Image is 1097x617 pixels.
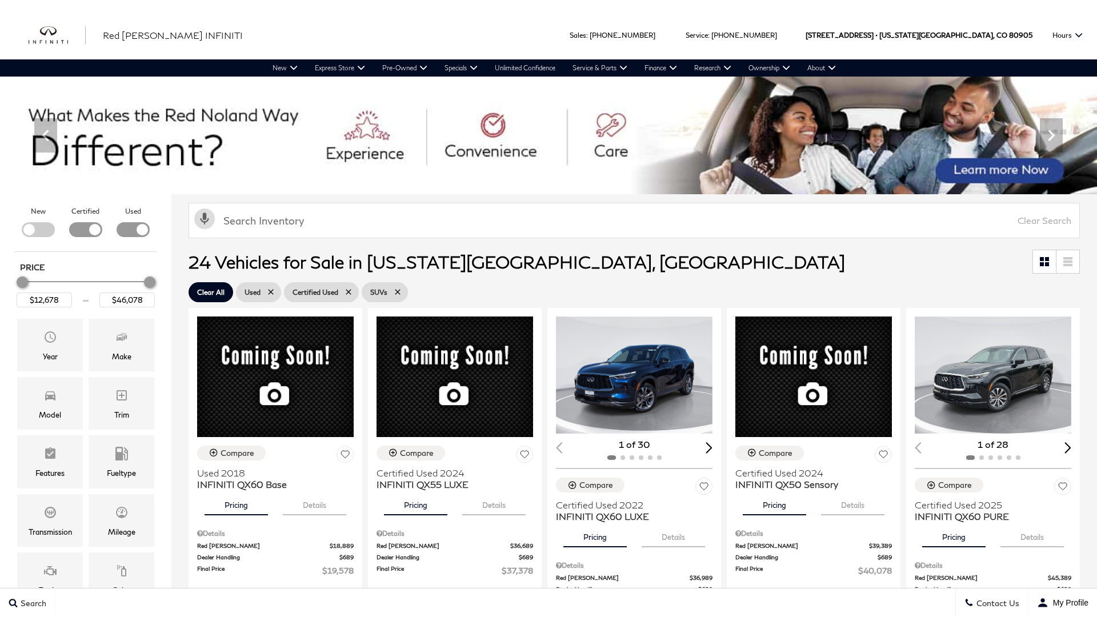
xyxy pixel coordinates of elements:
span: 80905 [1009,11,1032,59]
span: Contact Us [974,598,1019,608]
button: Compare Vehicle [735,446,804,460]
span: Go to slide 1 [519,173,530,185]
span: Go to slide 2 [535,173,546,185]
div: YearYear [17,319,83,371]
span: Year [43,327,57,350]
div: Previous [34,118,57,153]
span: Clear All [197,285,225,299]
button: details tab [283,490,346,515]
img: 2024 INFINITI QX50 Sensory [735,316,892,437]
a: Red [PERSON_NAME] $39,389 [735,542,892,550]
div: Mileage [108,526,135,538]
a: Unlimited Confidence [486,59,564,77]
label: Certified [71,206,99,217]
span: Used 2018 [197,467,345,479]
div: Price [17,273,155,307]
button: pricing tab [743,490,806,515]
span: Color [115,561,129,584]
div: Filter by Vehicle Type [14,206,157,251]
div: MakeMake [89,319,154,371]
span: $689 [698,585,712,594]
button: Compare Vehicle [377,446,445,460]
span: Certified Used 2024 [735,467,883,479]
span: Red [PERSON_NAME] [197,542,330,550]
a: Specials [436,59,486,77]
div: Year [43,350,58,363]
div: Compare [221,448,254,458]
a: Red [PERSON_NAME] $18,889 [197,542,354,550]
div: TrimTrim [89,377,154,430]
span: 24 Vehicles for Sale in [US_STATE][GEOGRAPHIC_DATA], [GEOGRAPHIC_DATA] [189,251,845,272]
span: Used [245,285,261,299]
div: Engine [38,584,62,596]
span: Fueltype [115,444,129,467]
a: New [264,59,306,77]
a: Certified Used 2024INFINITI QX50 Sensory [735,467,892,490]
div: 1 / 2 [556,316,712,434]
div: Compare [938,480,972,490]
span: Red [PERSON_NAME] [735,542,869,550]
button: pricing tab [205,490,268,515]
div: Pricing Details - INFINITI QX60 LUXE [556,560,712,571]
span: My Profile [1048,598,1088,607]
button: details tab [1000,522,1064,547]
div: 1 of 28 [915,438,1071,451]
a: Dealer Handling $689 [197,553,354,562]
span: Red [PERSON_NAME] [377,542,510,550]
span: Certified Used 2024 [377,467,525,479]
div: Next slide [706,442,712,453]
span: Mileage [115,503,129,526]
a: Red [PERSON_NAME] $45,389 [915,574,1071,582]
button: Open the hours dropdown [1047,11,1088,59]
a: [STREET_ADDRESS] • [US_STATE][GEOGRAPHIC_DATA], CO 80905 [806,31,1032,39]
span: Dealer Handling [197,553,339,562]
span: INFINITI QX60 LUXE [556,511,704,522]
a: Red [PERSON_NAME] $36,989 [556,574,712,582]
div: FueltypeFueltype [89,435,154,488]
span: Dealer Handling [915,585,1057,594]
a: Red [PERSON_NAME] $36,689 [377,542,533,550]
div: Trim [114,408,129,421]
span: $689 [519,553,533,562]
div: Transmission [29,526,72,538]
img: 2025 INFINITI QX60 PURE 1 [915,316,1071,434]
input: Maximum [99,293,155,307]
a: Final Price $37,378 [377,564,533,576]
span: Trim [115,386,129,408]
span: $45,389 [1048,574,1071,582]
div: Color [112,584,131,596]
span: Transmission [43,503,57,526]
span: Certified Used 2022 [556,499,704,511]
button: Save Vehicle [337,446,354,467]
div: Compare [579,480,613,490]
span: Red [PERSON_NAME] [915,574,1048,582]
span: Search [18,598,46,608]
span: Service [686,31,708,39]
div: FeaturesFeatures [17,435,83,488]
span: [STREET_ADDRESS] • [806,11,878,59]
span: INFINITI QX60 PURE [915,511,1063,522]
div: Next [1040,118,1063,153]
span: Model [43,386,57,408]
span: Make [115,327,129,350]
button: pricing tab [384,490,447,515]
input: Search Inventory [189,203,1080,238]
span: Dealer Handling [556,585,698,594]
a: Certified Used 2022INFINITI QX60 LUXE [556,499,712,522]
a: Final Price $40,078 [735,564,892,576]
button: Compare Vehicle [556,478,624,492]
span: [US_STATE][GEOGRAPHIC_DATA], [879,11,995,59]
span: CO [996,11,1007,59]
button: details tab [821,490,884,515]
a: Final Price $19,578 [197,564,354,576]
span: Features [43,444,57,467]
span: $18,889 [330,542,354,550]
button: pricing tab [922,522,986,547]
button: Save Vehicle [695,478,712,499]
a: Certified Used 2025INFINITI QX60 PURE [915,499,1071,522]
div: 1 / 2 [915,316,1071,434]
div: Model [39,408,61,421]
div: MileageMileage [89,494,154,547]
span: INFINITI QX50 Sensory [735,479,883,490]
span: SUVs [370,285,387,299]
